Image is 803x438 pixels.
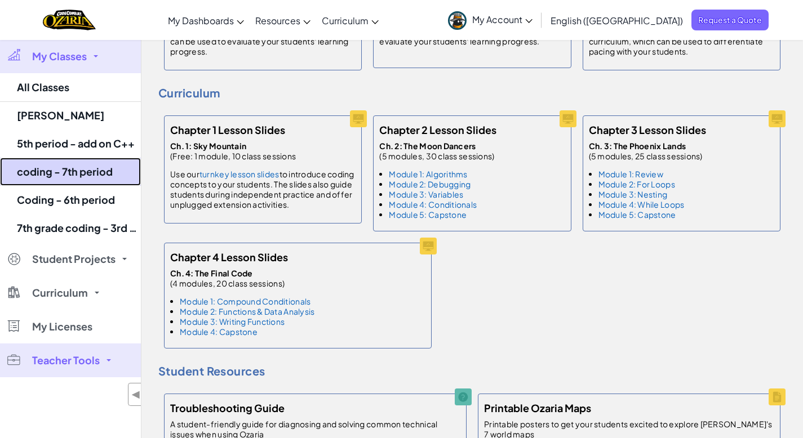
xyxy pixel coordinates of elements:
span: My Licenses [32,321,92,332]
a: Module 3: Writing Functions [180,316,285,327]
a: Chapter 1 Lesson Slides Ch. 1: Sky Mountain(Free: 1 module, 10 class sessions Use ourturnkey less... [158,110,367,229]
a: Module 2: Debugging [389,179,471,189]
span: My Classes [32,51,87,61]
span: Curriculum [322,15,369,26]
a: Module 2: For Loops [598,179,675,189]
span: Teacher Tools [32,355,100,365]
p: (5 modules, 30 class sessions) [379,141,494,161]
a: Module 3: Nesting [598,189,668,199]
h5: Troubleshooting Guide [170,400,285,416]
a: Chapter 3 Lesson Slides Ch. 3: The Phoenix Lands(5 modules, 25 class sessions) Module 1: Review M... [577,110,786,237]
a: My Dashboards [162,5,250,35]
strong: Ch. 4: The Final Code [170,268,253,278]
h5: Chapter 1 Lesson Slides [170,122,285,138]
a: Chapter 2 Lesson Slides Ch. 2: The Moon Dancers(5 modules, 30 class sessions) Module 1: Algorithm... [367,110,576,237]
h5: Printable Ozaria Maps [484,400,591,416]
span: ◀ [131,386,141,403]
a: Module 5: Capstone [598,209,676,220]
h5: Chapter 4 Lesson Slides [170,249,288,265]
a: Module 1: Compound Conditionals [180,296,310,306]
a: Chapter 4 Lesson Slides Ch. 4: The Final Code(4 modules, 20 class sessions) Module 1: Compound Co... [158,237,530,354]
a: Module 4: While Loops [598,199,685,209]
span: Curriculum [32,288,88,298]
img: avatar [448,11,467,30]
span: My Dashboards [168,15,234,26]
a: Module 1: Review [598,169,663,179]
span: My Account [472,14,533,25]
h4: Curriculum [158,84,786,101]
a: My Account [442,2,538,38]
strong: Ch. 1: Sky Mountain [170,141,246,151]
a: turnkey lesson slides [199,169,280,179]
p: (Free: 1 module, 10 class sessions [170,141,356,161]
a: Module 4: Capstone [180,327,258,337]
a: Module 5: Capstone [389,209,467,220]
a: Module 4: Conditionals [389,199,477,209]
a: English ([GEOGRAPHIC_DATA]) [545,5,689,35]
strong: Ch. 3: The Phoenix Lands [589,141,686,151]
a: Module 1: Algorithms [389,169,467,179]
p: A list of extension activities available in our curriculum, which can be used to differentiate pa... [589,26,774,56]
strong: Ch. 2: The Moon Dancers [379,141,476,151]
p: A sample of our assessments and quizzes that can be used to evaluate your students' learning prog... [170,26,356,56]
a: Request a Quote [691,10,769,30]
a: Ozaria by CodeCombat logo [43,8,95,32]
h4: Student Resources [158,363,786,379]
p: Use our to introduce coding concepts to your students. The slides also guide students during inde... [170,169,356,209]
a: Resources [250,5,316,35]
a: Module 3: Variables [389,189,463,199]
span: Resources [255,15,300,26]
span: English ([GEOGRAPHIC_DATA]) [551,15,683,26]
a: Curriculum [316,5,384,35]
p: (4 modules, 20 class sessions) [170,268,314,288]
h5: Chapter 2 Lesson Slides [379,122,496,138]
a: Module 2: Functions & Data Analysis [180,306,314,316]
h5: Chapter 3 Lesson Slides [589,122,706,138]
img: Home [43,8,95,32]
span: Student Projects [32,254,116,264]
p: (5 modules, 25 class sessions) [589,141,703,161]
